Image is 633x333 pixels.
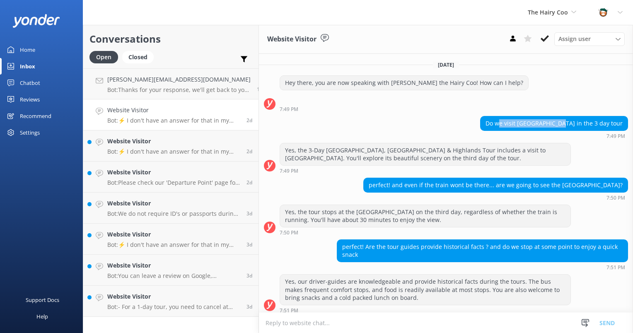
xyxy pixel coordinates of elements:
[26,292,59,308] div: Support Docs
[83,162,259,193] a: Website VisitorBot:Please check our 'Departure Point' page for the departure point at [URL][DOMAI...
[107,117,240,124] p: Bot: ⚡ I don't have an answer for that in my knowledge base. Please try and rephrase your questio...
[107,75,251,84] h4: [PERSON_NAME][EMAIL_ADDRESS][DOMAIN_NAME]
[122,52,158,61] a: Closed
[606,195,625,200] strong: 7:50 PM
[337,264,628,270] div: Sep 12 2025 07:51pm (UTC +01:00) Europe/Dublin
[107,179,240,186] p: Bot: Please check our 'Departure Point' page for the departure point at [URL][DOMAIN_NAME]. Pleas...
[107,241,240,249] p: Bot: ⚡ I don't have an answer for that in my knowledge base. Please try and rephrase your questio...
[363,195,628,200] div: Sep 12 2025 07:50pm (UTC +01:00) Europe/Dublin
[83,130,259,162] a: Website VisitorBot:⚡ I don't have an answer for that in my knowledge base. Please try and rephras...
[280,307,571,313] div: Sep 12 2025 07:51pm (UTC +01:00) Europe/Dublin
[20,75,40,91] div: Chatbot
[337,240,628,262] div: perfect! Are the tour guides provide historical facts ? and do we stop at some point to enjoy a q...
[83,255,259,286] a: Website VisitorBot:You can leave a review on Google, TripAdvisor, GetYourGuide, and Facebook.3d
[246,241,252,248] span: Sep 12 2025 10:30pm (UTC +01:00) Europe/Dublin
[107,148,240,155] p: Bot: ⚡ I don't have an answer for that in my knowledge base. Please try and rephrase your questio...
[20,58,35,75] div: Inbox
[107,168,240,177] h4: Website Visitor
[558,34,591,43] span: Assign user
[364,178,628,192] div: perfect! and even if the train wont be there... are we going to see the [GEOGRAPHIC_DATA]?
[246,272,252,279] span: Sep 12 2025 09:41pm (UTC +01:00) Europe/Dublin
[280,275,570,305] div: Yes, our driver-guides are knowledgeable and provide historical facts during the tours. The bus m...
[246,148,252,155] span: Sep 13 2025 03:20pm (UTC +01:00) Europe/Dublin
[246,303,252,310] span: Sep 12 2025 08:15pm (UTC +01:00) Europe/Dublin
[107,230,240,239] h4: Website Visitor
[280,76,528,90] div: Hey there, you are now speaking with [PERSON_NAME] the Hairy Coo! How can I help?
[280,143,570,165] div: Yes, the 3-Day [GEOGRAPHIC_DATA], [GEOGRAPHIC_DATA] & Highlands Tour includes a visit to [GEOGRAP...
[433,61,459,68] span: [DATE]
[280,308,298,313] strong: 7:51 PM
[280,229,571,235] div: Sep 12 2025 07:50pm (UTC +01:00) Europe/Dublin
[107,137,240,146] h4: Website Visitor
[107,303,240,311] p: Bot: - For a 1-day tour, you need to cancel at least 24 hours in advance for a full refund. - For...
[83,286,259,317] a: Website VisitorBot:- For a 1-day tour, you need to cancel at least 24 hours in advance for a full...
[12,14,60,28] img: yonder-white-logo.png
[480,133,628,139] div: Sep 12 2025 07:49pm (UTC +01:00) Europe/Dublin
[528,8,568,16] span: The Hairy Coo
[122,51,154,63] div: Closed
[481,116,628,130] div: Do we visit [GEOGRAPHIC_DATA] in the 3 day tour
[83,224,259,255] a: Website VisitorBot:⚡ I don't have an answer for that in my knowledge base. Please try and rephras...
[606,134,625,139] strong: 7:49 PM
[107,272,240,280] p: Bot: You can leave a review on Google, TripAdvisor, GetYourGuide, and Facebook.
[597,6,609,19] img: 457-1738239164.png
[246,210,252,217] span: Sep 12 2025 10:33pm (UTC +01:00) Europe/Dublin
[89,31,252,47] h2: Conversations
[20,108,51,124] div: Recommend
[89,51,118,63] div: Open
[83,68,259,99] a: [PERSON_NAME][EMAIL_ADDRESS][DOMAIN_NAME]Bot:Thanks for your response, we'll get back to you as s...
[36,308,48,325] div: Help
[246,179,252,186] span: Sep 13 2025 10:45am (UTC +01:00) Europe/Dublin
[280,107,298,112] strong: 7:49 PM
[20,124,40,141] div: Settings
[107,292,240,301] h4: Website Visitor
[20,91,40,108] div: Reviews
[83,99,259,130] a: Website VisitorBot:⚡ I don't have an answer for that in my knowledge base. Please try and rephras...
[280,230,298,235] strong: 7:50 PM
[257,86,263,93] span: Sep 14 2025 11:45am (UTC +01:00) Europe/Dublin
[107,106,240,115] h4: Website Visitor
[606,265,625,270] strong: 7:51 PM
[246,117,252,124] span: Sep 13 2025 09:45pm (UTC +01:00) Europe/Dublin
[554,32,625,46] div: Assign User
[89,52,122,61] a: Open
[280,168,571,174] div: Sep 12 2025 07:49pm (UTC +01:00) Europe/Dublin
[83,193,259,224] a: Website VisitorBot:We do not require ID's or passports during check-in, unless you are travelling...
[107,261,240,270] h4: Website Visitor
[20,41,35,58] div: Home
[280,205,570,227] div: Yes, the tour stops at the [GEOGRAPHIC_DATA] on the third day, regardless of whether the train is...
[280,169,298,174] strong: 7:49 PM
[267,34,316,45] h3: Website Visitor
[107,199,240,208] h4: Website Visitor
[107,86,251,94] p: Bot: Thanks for your response, we'll get back to you as soon as we can during opening hours.
[280,106,529,112] div: Sep 12 2025 07:49pm (UTC +01:00) Europe/Dublin
[107,210,240,217] p: Bot: We do not require ID's or passports during check-in, unless you are travelling with a small ...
